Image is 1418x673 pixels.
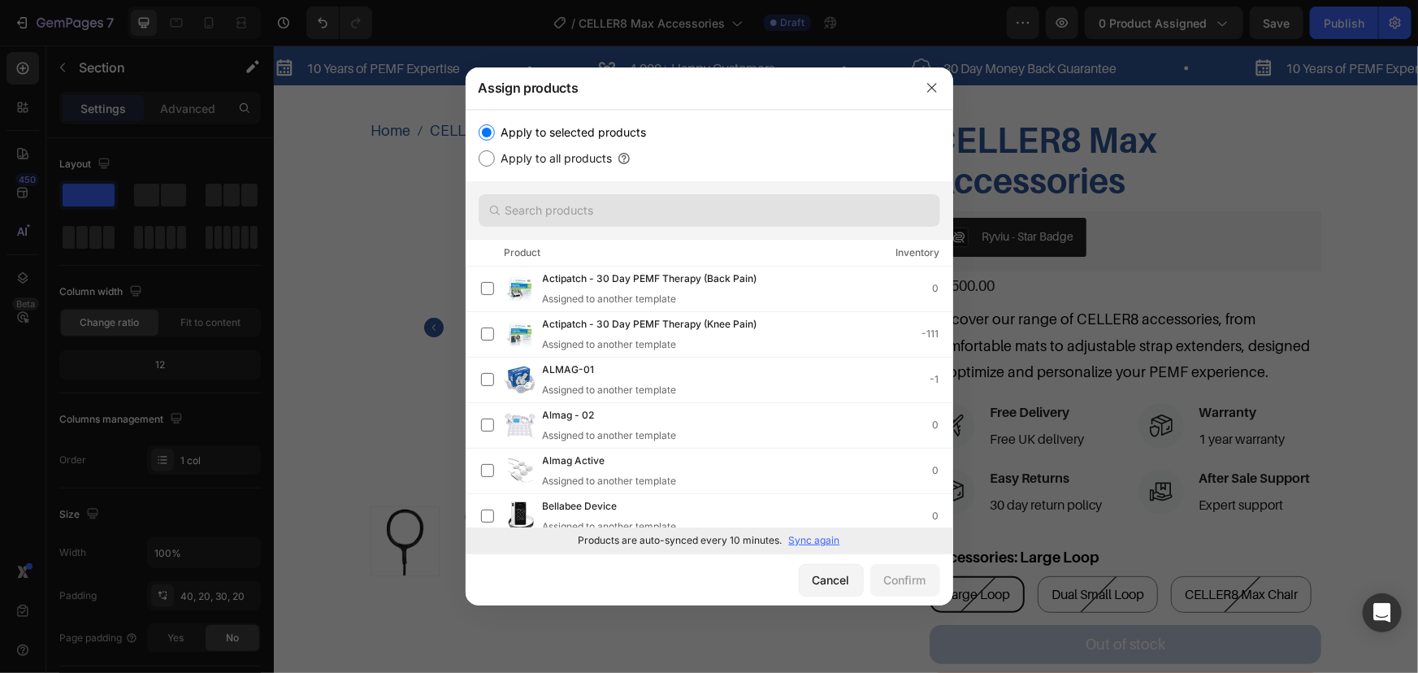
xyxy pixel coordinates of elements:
[180,111,523,453] img: CELLER8 Max large loop applicator
[543,271,757,289] span: Actipatch - 30 Day PEMF Therapy (Back Pain)
[466,67,911,109] div: Assign products
[716,355,810,379] p: Free Delivery
[716,382,810,406] p: Free UK delivery
[911,541,1024,557] span: CELLER8 Max Chair
[925,355,1011,379] p: Warranty
[799,564,864,597] button: Cancel
[656,72,1047,158] h1: CELLER8 Max Accessories
[670,11,843,35] p: 30 Day Money Back Guarantee
[543,316,757,334] span: Actipatch - 30 Day PEMF Therapy (Knee Pain)
[543,383,677,397] div: Assigned to another template
[543,337,783,352] div: Assigned to another template
[925,421,1036,445] p: After Sale Support
[708,182,800,199] div: Ryviu - Star Badge
[870,564,940,597] button: Confirm
[97,72,137,98] span: Home
[150,272,170,292] button: Carousel Back Arrow
[504,500,536,532] img: product-img
[930,371,952,388] div: -1
[543,474,677,488] div: Assigned to another template
[33,11,186,35] p: 10 Years of PEMF Expertise
[1363,593,1402,632] div: Open Intercom Messenger
[933,280,952,297] div: 0
[543,428,677,443] div: Assigned to another template
[504,409,536,441] img: product-img
[504,272,536,305] img: product-img
[355,11,501,35] p: 4,000+ Happy Customers
[1012,11,1165,35] p: 10 Years of PEMF Expertise
[778,541,870,557] span: Dual Small Loop
[466,110,953,554] div: />
[543,453,605,471] span: Almag Active
[925,448,1036,471] p: Expert support
[252,461,321,530] img: CELLER8 Max chair
[813,571,850,588] div: Cancel
[933,417,952,433] div: 0
[504,454,536,487] img: product-img
[504,318,536,350] img: product-img
[670,541,736,557] span: Large Loop
[675,182,695,202] img: CJed0K2x44sDEAE=.png
[933,508,952,524] div: 0
[716,421,828,445] p: Easy Returns
[657,261,1046,340] p: Discover our range of CELLER8 accessories, from comfortable mats to adjustable strap extenders, d...
[579,533,783,548] p: Products are auto-synced every 10 minutes.
[543,292,783,306] div: Assigned to another template
[656,580,1047,619] button: Out of stock
[543,362,595,380] span: ALMAG-01
[174,461,243,530] img: CELLER8 Max dual small loop applicator
[922,326,952,342] div: -111
[532,272,552,292] button: Carousel Next Arrow
[933,462,952,479] div: 0
[925,382,1011,406] p: 1 year warranty
[495,149,613,168] label: Apply to all products
[543,519,677,534] div: Assigned to another template
[504,363,536,396] img: product-img
[505,245,541,261] div: Product
[716,448,828,471] p: 30 day return policy
[662,172,813,211] button: Ryviu - Star Badge
[789,533,840,548] p: Sync again
[884,571,926,588] div: Confirm
[479,194,940,227] input: Search products
[156,72,300,98] span: CELLER8 Accessories
[543,407,595,425] span: Almag - 02
[896,245,940,261] div: Inventory
[656,497,827,527] legend: Accessories: Large Loop
[97,72,605,98] nav: breadcrumb
[543,498,618,516] span: Bellabee Device
[656,627,1047,666] button: Out of stock
[656,226,1047,255] div: £1,500.00
[495,123,647,142] label: Apply to selected products
[812,586,891,612] div: Out of stock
